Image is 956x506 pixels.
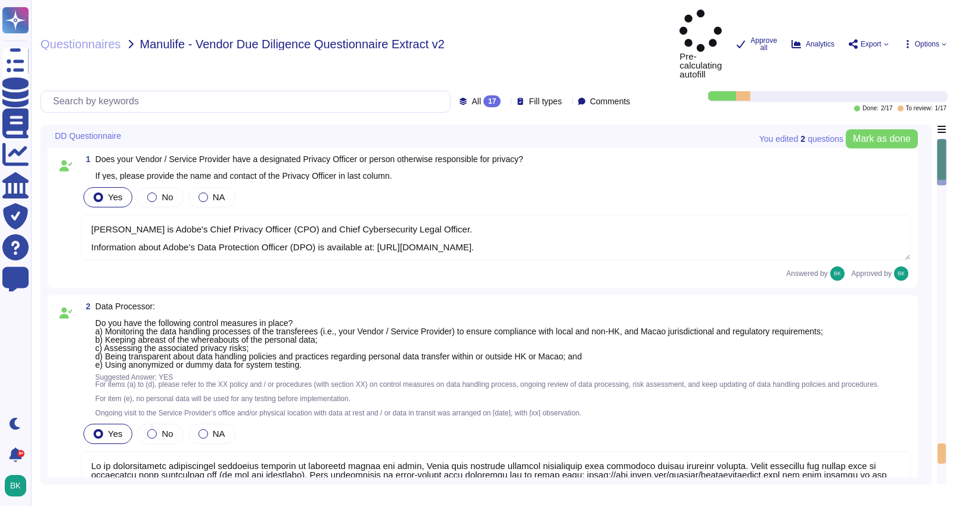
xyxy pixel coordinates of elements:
[471,97,481,105] span: All
[81,155,91,163] span: 1
[529,97,561,105] span: Fill types
[861,41,881,48] span: Export
[759,135,843,143] span: You edited question s
[881,105,892,111] span: 2 / 17
[108,429,122,439] span: Yes
[108,192,122,202] span: Yes
[852,270,892,277] span: Approved by
[95,373,879,417] span: Suggested Answer: YES For items (a) to (d), please refer to the XX policy and / or procedures (wi...
[750,37,777,51] span: Approve all
[47,91,450,112] input: Search by keywords
[162,192,173,202] span: No
[17,450,24,457] div: 9+
[2,473,35,499] button: user
[906,105,933,111] span: To review:
[95,302,823,370] span: Data Processor: Do you have the following control measures in place? a) Monitoring the data handl...
[679,10,722,79] span: Pre-calculating autofill
[800,135,805,143] b: 2
[806,41,834,48] span: Analytics
[862,105,879,111] span: Done:
[853,134,911,144] span: Mark as done
[55,132,121,140] span: DD Questionnaire
[590,97,631,105] span: Comments
[935,105,946,111] span: 1 / 17
[213,429,225,439] span: NA
[736,37,777,51] button: Approve all
[81,302,91,311] span: 2
[846,129,918,148] button: Mark as done
[5,475,26,496] img: user
[792,39,834,49] button: Analytics
[786,270,827,277] span: Answered by
[915,41,939,48] span: Options
[81,215,911,260] textarea: [PERSON_NAME] is Adobe's Chief Privacy Officer (CPO) and Chief Cybersecurity Legal Officer. Infor...
[894,266,908,281] img: user
[830,266,845,281] img: user
[41,38,121,50] span: Questionnaires
[483,95,501,107] div: 17
[213,192,225,202] span: NA
[162,429,173,439] span: No
[140,38,445,50] span: Manulife - Vendor Due Diligence Questionnaire Extract v2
